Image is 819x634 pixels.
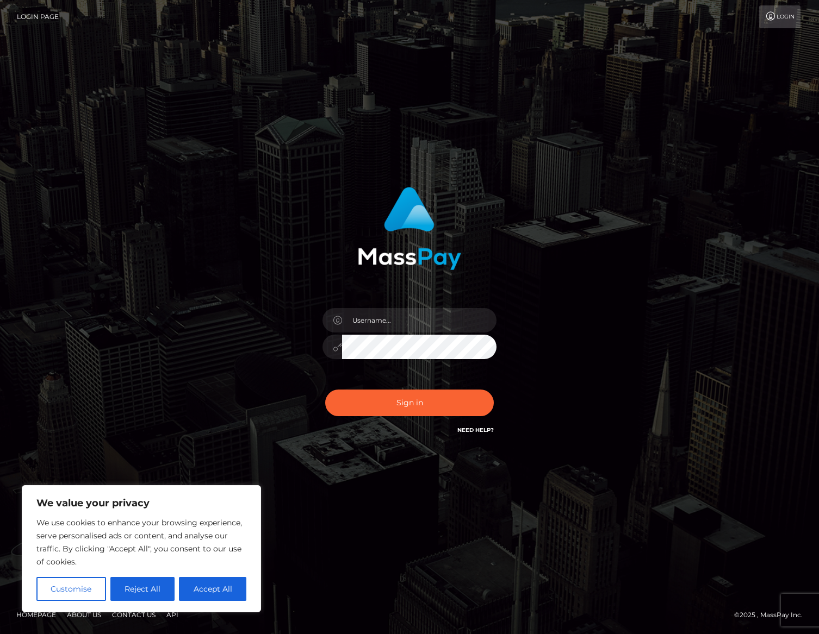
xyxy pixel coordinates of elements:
[759,5,801,28] a: Login
[110,577,175,601] button: Reject All
[36,577,106,601] button: Customise
[162,606,183,623] a: API
[325,390,494,416] button: Sign in
[734,609,811,621] div: © 2025 , MassPay Inc.
[342,308,497,332] input: Username...
[179,577,246,601] button: Accept All
[457,426,494,434] a: Need Help?
[36,497,246,510] p: We value your privacy
[17,5,59,28] a: Login Page
[36,516,246,568] p: We use cookies to enhance your browsing experience, serve personalised ads or content, and analys...
[22,485,261,612] div: We value your privacy
[358,187,461,270] img: MassPay Login
[63,606,106,623] a: About Us
[12,606,60,623] a: Homepage
[108,606,160,623] a: Contact Us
